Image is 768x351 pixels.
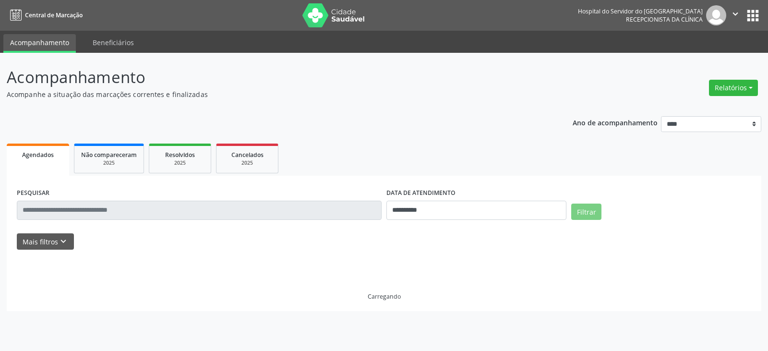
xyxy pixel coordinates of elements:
[7,65,535,89] p: Acompanhamento
[573,116,658,128] p: Ano de acompanhamento
[571,204,601,220] button: Filtrar
[81,159,137,167] div: 2025
[706,5,726,25] img: img
[58,236,69,247] i: keyboard_arrow_down
[156,159,204,167] div: 2025
[744,7,761,24] button: apps
[165,151,195,159] span: Resolvidos
[17,186,49,201] label: PESQUISAR
[726,5,744,25] button: 
[223,159,271,167] div: 2025
[3,34,76,53] a: Acompanhamento
[22,151,54,159] span: Agendados
[25,11,83,19] span: Central de Marcação
[709,80,758,96] button: Relatórios
[578,7,703,15] div: Hospital do Servidor do [GEOGRAPHIC_DATA]
[17,233,74,250] button: Mais filtroskeyboard_arrow_down
[730,9,741,19] i: 
[7,7,83,23] a: Central de Marcação
[386,186,456,201] label: DATA DE ATENDIMENTO
[368,292,401,301] div: Carregando
[7,89,535,99] p: Acompanhe a situação das marcações correntes e finalizadas
[231,151,264,159] span: Cancelados
[626,15,703,24] span: Recepcionista da clínica
[86,34,141,51] a: Beneficiários
[81,151,137,159] span: Não compareceram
